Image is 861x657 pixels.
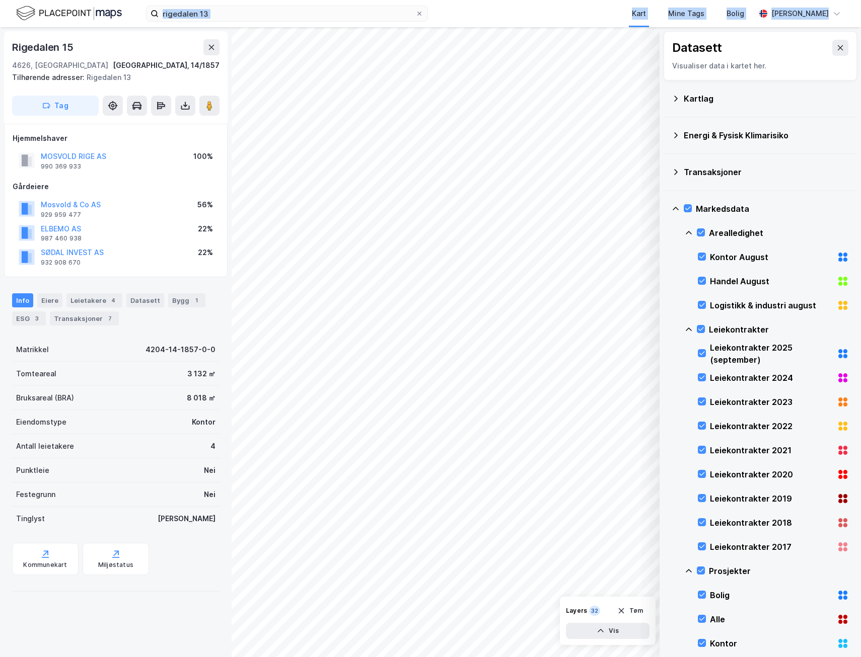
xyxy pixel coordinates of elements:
[191,295,201,305] div: 1
[710,275,833,287] div: Handel August
[12,59,108,71] div: 4626, [GEOGRAPHIC_DATA]
[16,416,66,428] div: Eiendomstype
[198,223,213,235] div: 22%
[632,8,646,20] div: Kart
[684,166,849,178] div: Transaksjoner
[710,541,833,553] div: Leiekontrakter 2017
[684,93,849,105] div: Kartlag
[727,8,744,20] div: Bolig
[710,420,833,432] div: Leiekontrakter 2022
[168,293,205,307] div: Bygg
[16,488,55,501] div: Festegrunn
[13,132,219,144] div: Hjemmelshaver
[710,589,833,601] div: Bolig
[16,392,74,404] div: Bruksareal (BRA)
[41,162,81,171] div: 990 369 933
[566,623,650,639] button: Vis
[198,247,213,259] div: 22%
[672,40,722,56] div: Datasett
[710,517,833,529] div: Leiekontrakter 2018
[709,323,849,336] div: Leiekontrakter
[710,444,833,456] div: Leiekontrakter 2021
[210,440,216,452] div: 4
[710,299,833,311] div: Logistikk & industri august
[12,293,33,307] div: Info
[126,293,164,307] div: Datasett
[41,234,82,242] div: 987 460 938
[204,464,216,476] div: Nei
[710,396,833,408] div: Leiekontrakter 2023
[192,416,216,428] div: Kontor
[611,603,650,619] button: Tøm
[710,468,833,480] div: Leiekontrakter 2020
[37,293,62,307] div: Eiere
[589,606,600,616] div: 32
[12,96,99,116] button: Tag
[12,73,87,81] span: Tilhørende adresser:
[23,561,67,569] div: Kommunekart
[41,211,81,219] div: 929 959 477
[710,342,833,366] div: Leiekontrakter 2025 (september)
[108,295,118,305] div: 4
[709,565,849,577] div: Prosjekter
[16,368,56,380] div: Tomteareal
[197,199,213,211] div: 56%
[710,251,833,263] div: Kontor August
[710,492,833,505] div: Leiekontrakter 2019
[105,313,115,323] div: 7
[193,150,213,162] div: 100%
[204,488,216,501] div: Nei
[16,344,49,356] div: Matrikkel
[159,6,415,21] input: Søk på adresse, matrikkel, gårdeiere, leietakere eller personer
[32,313,42,323] div: 3
[50,311,119,325] div: Transaksjoner
[187,392,216,404] div: 8 018 ㎡
[710,372,833,384] div: Leiekontrakter 2024
[187,368,216,380] div: 3 132 ㎡
[710,637,833,649] div: Kontor
[12,311,46,325] div: ESG
[12,71,211,84] div: Rigedalen 13
[158,513,216,525] div: [PERSON_NAME]
[13,181,219,193] div: Gårdeiere
[566,607,587,615] div: Layers
[41,259,81,267] div: 932 908 670
[710,613,833,625] div: Alle
[12,39,76,55] div: Rigedalen 15
[146,344,216,356] div: 4204-14-1857-0-0
[771,8,829,20] div: [PERSON_NAME]
[811,609,861,657] iframe: Chat Widget
[66,293,122,307] div: Leietakere
[16,440,74,452] div: Antall leietakere
[672,60,848,72] div: Visualiser data i kartet her.
[16,464,49,476] div: Punktleie
[16,5,122,22] img: logo.f888ab2527a4732fd821a326f86c7f29.svg
[98,561,133,569] div: Miljøstatus
[113,59,220,71] div: [GEOGRAPHIC_DATA], 14/1857
[709,227,849,239] div: Arealledighet
[668,8,704,20] div: Mine Tags
[684,129,849,141] div: Energi & Fysisk Klimarisiko
[696,203,849,215] div: Markedsdata
[16,513,45,525] div: Tinglyst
